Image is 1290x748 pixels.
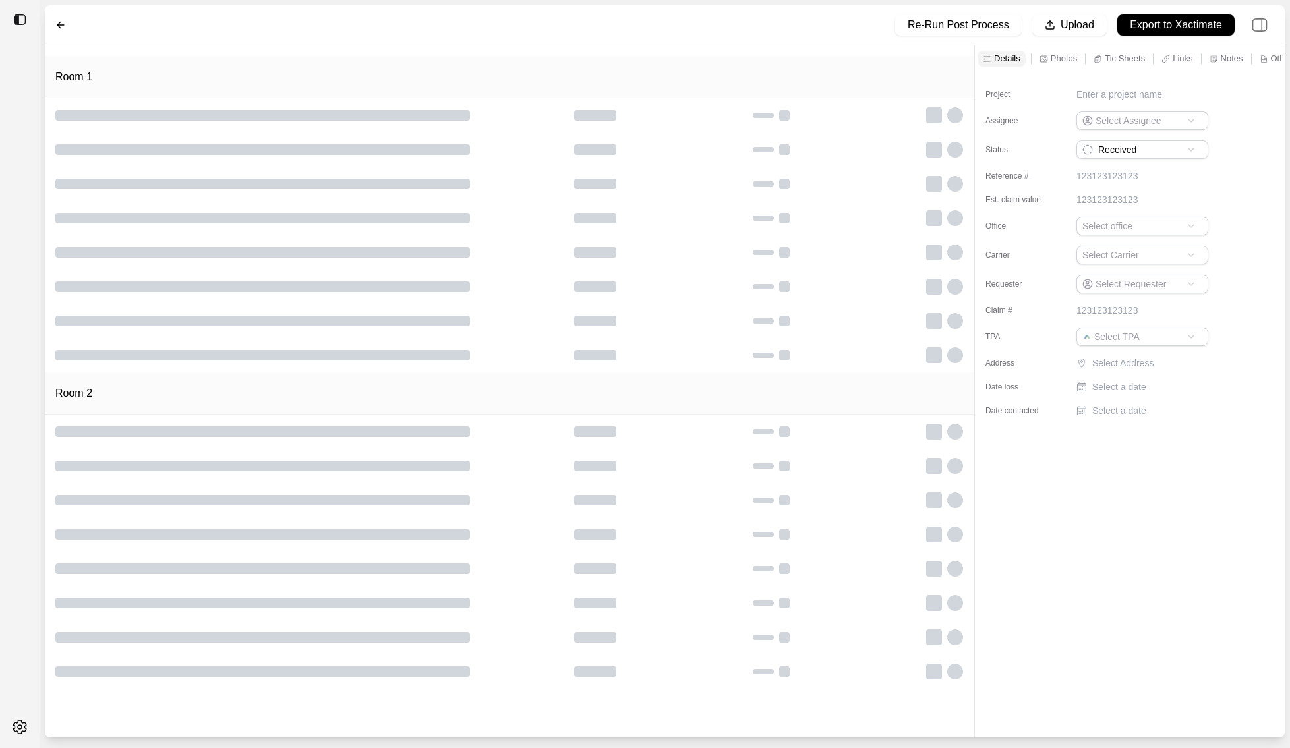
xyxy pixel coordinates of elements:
[1092,404,1146,417] p: Select a date
[985,194,1051,205] label: Est. claim value
[1117,14,1235,36] button: Export to Xactimate
[985,358,1051,368] label: Address
[1173,53,1192,64] p: Links
[994,53,1020,64] p: Details
[985,89,1051,100] label: Project
[985,250,1051,260] label: Carrier
[55,386,92,401] h1: Room 2
[985,405,1051,416] label: Date contacted
[985,115,1051,126] label: Assignee
[1130,18,1222,33] p: Export to Xactimate
[13,13,26,26] img: toggle sidebar
[1092,357,1211,370] p: Select Address
[1076,193,1138,206] p: 123123123123
[985,305,1051,316] label: Claim #
[1076,169,1138,183] p: 123123123123
[895,14,1022,36] button: Re-Run Post Process
[1061,18,1094,33] p: Upload
[1076,88,1162,101] p: Enter a project name
[985,382,1051,392] label: Date loss
[1051,53,1077,64] p: Photos
[985,221,1051,231] label: Office
[985,144,1051,155] label: Status
[1032,14,1107,36] button: Upload
[1245,11,1274,40] img: right-panel.svg
[1092,380,1146,393] p: Select a date
[985,279,1051,289] label: Requester
[55,69,92,85] h1: Room 1
[1221,53,1243,64] p: Notes
[908,18,1009,33] p: Re-Run Post Process
[1105,53,1145,64] p: Tic Sheets
[1076,304,1138,317] p: 123123123123
[985,171,1051,181] label: Reference #
[985,331,1051,342] label: TPA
